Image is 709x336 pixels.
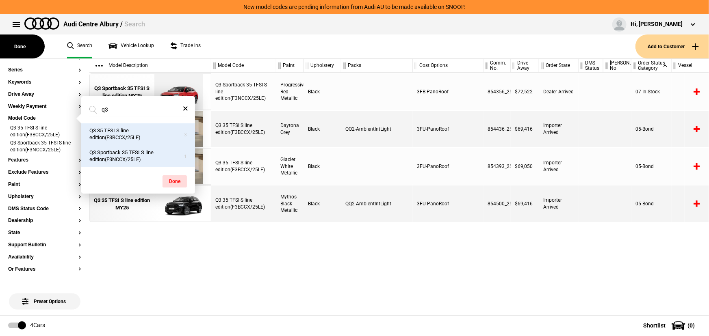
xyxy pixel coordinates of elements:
div: Q3 35 TFSI S line edition MY25 [94,197,150,211]
section: Dealership [8,218,81,230]
div: 854500_25 [484,185,511,222]
span: Shortlist [643,323,666,328]
div: Model Code [211,59,276,73]
div: Progressive Red Metallic [276,73,304,110]
div: Audi Centre Albury / [63,20,145,29]
div: 3FU-PanoRoof [413,148,484,185]
div: QQ2-AmbientIntLight [341,185,413,222]
span: ( 0 ) [687,323,695,328]
div: 07-In Stock [631,73,672,110]
div: $69,416 [511,111,539,147]
section: Paint [8,182,81,194]
div: Black [304,148,341,185]
section: Model CodeQ3 35 TFSI S line edition(F3BCCX/25LE)Q3 Sportback 35 TFSI S line edition(F3NCCX/25LE) [8,116,81,157]
section: Order State [8,55,81,67]
img: audi.png [24,17,59,30]
span: Search [124,20,145,28]
a: Search [67,34,92,58]
button: Keywords [8,80,81,85]
section: Packs [8,278,81,291]
section: Drive Away [8,92,81,104]
div: 3FU-PanoRoof [413,185,484,222]
div: 05-Bond [631,185,672,222]
button: Q3 35 TFSI S line edition(F3BCCX/25LE) [81,123,195,145]
span: Preset Options [24,289,66,304]
button: Series [8,67,81,73]
div: $69,416 [511,185,539,222]
div: QQ2-AmbientIntLight [341,111,413,147]
div: Packs [341,59,412,73]
div: Q3 35 TFSI S line edition(F3BCCX/25LE) [211,111,276,147]
section: Series [8,67,81,80]
button: Model Code [8,116,81,121]
section: Availability [8,254,81,267]
div: Daytona Grey [276,111,304,147]
a: Vehicle Lookup [108,34,154,58]
div: Hi, [PERSON_NAME] [631,20,683,28]
div: Dealer Arrived [539,73,579,110]
div: 3FB-PanoRoof [413,73,484,110]
div: 4 Cars [30,321,45,330]
div: Model Description [89,59,211,73]
button: Packs [8,278,81,284]
div: Importer Arrived [539,111,579,147]
section: DMS Status Code [8,206,81,218]
button: Upholstery [8,194,81,200]
div: Q3 35 TFSI S line edition(F3BCCX/25LE) [211,148,276,185]
input: Search [89,102,177,117]
div: Paint [276,59,304,73]
div: 05-Bond [631,148,672,185]
section: Or Features [8,267,81,279]
div: 05-Bond [631,111,672,147]
div: Order Status Category [631,59,671,73]
section: Features [8,157,81,170]
div: Cost Options [413,59,483,73]
div: Q3 35 TFSI S line edition(F3BCCX/25LE) [211,185,276,222]
button: Features [8,157,81,163]
a: Q3 Sportback 35 TFSI S line edition MY25 [94,74,150,110]
button: Q3 Sportback 35 TFSI S line edition(F3NCCX/25LE) [81,145,195,167]
section: Keywords [8,80,81,92]
div: $69,050 [511,148,539,185]
a: Trade ins [170,34,201,58]
div: Upholstery [304,59,341,73]
button: Shortlist(0) [631,315,709,336]
section: Exclude Features [8,170,81,182]
div: Q3 Sportback 35 TFSI S line edition MY25 [94,85,150,99]
div: Black [304,185,341,222]
div: Comm. No. [484,59,510,73]
div: Mythos Black Metallic [276,185,304,222]
button: Add to Customer [635,34,709,58]
section: Support Bulletin [8,242,81,254]
button: Done [163,175,187,187]
div: Q3 Sportback 35 TFSI S line edition(F3NCCX/25LE) [211,73,276,110]
li: Q3 Sportback 35 TFSI S line edition(F3NCCX/25LE) [8,140,81,155]
div: $72,522 [511,73,539,110]
button: DMS Status Code [8,206,81,212]
button: Weekly Payment [8,104,81,110]
button: Dealership [8,218,81,224]
div: 854436_25 [484,111,511,147]
div: 854393_25 [484,148,511,185]
div: Order State [539,59,578,73]
section: Upholstery [8,194,81,206]
div: Black [304,111,341,147]
a: Q3 35 TFSI S line edition MY25 [94,186,150,222]
div: Importer Arrived [539,148,579,185]
div: Glacier White Metallic [276,148,304,185]
button: Exclude Features [8,170,81,175]
div: 3FU-PanoRoof [413,111,484,147]
div: 854356_25 [484,73,511,110]
img: Audi_F3NCCX_25LE_FZ_B1B1_3FB_6FJ_V72_WN8_X8C_(Nadin:_3FB_6FJ_C62_V72_WN8)_ext.png [150,74,207,110]
section: State [8,230,81,242]
button: Support Bulletin [8,242,81,248]
button: Paint [8,182,81,187]
div: Importer Arrived [539,185,579,222]
li: Q3 35 TFSI S line edition(F3BCCX/25LE) [8,125,81,140]
button: Drive Away [8,92,81,97]
button: Availability [8,254,81,260]
button: State [8,230,81,236]
button: Or Features [8,267,81,272]
div: Black [304,73,341,110]
img: Audi_F3BCCX_25LE_FZ_0E0E_3FU_QQ2_3S2_V72_WN8_(Nadin:_3FU_3S2_C62_QQ2_V72_WN8)_ext.png [150,186,207,222]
